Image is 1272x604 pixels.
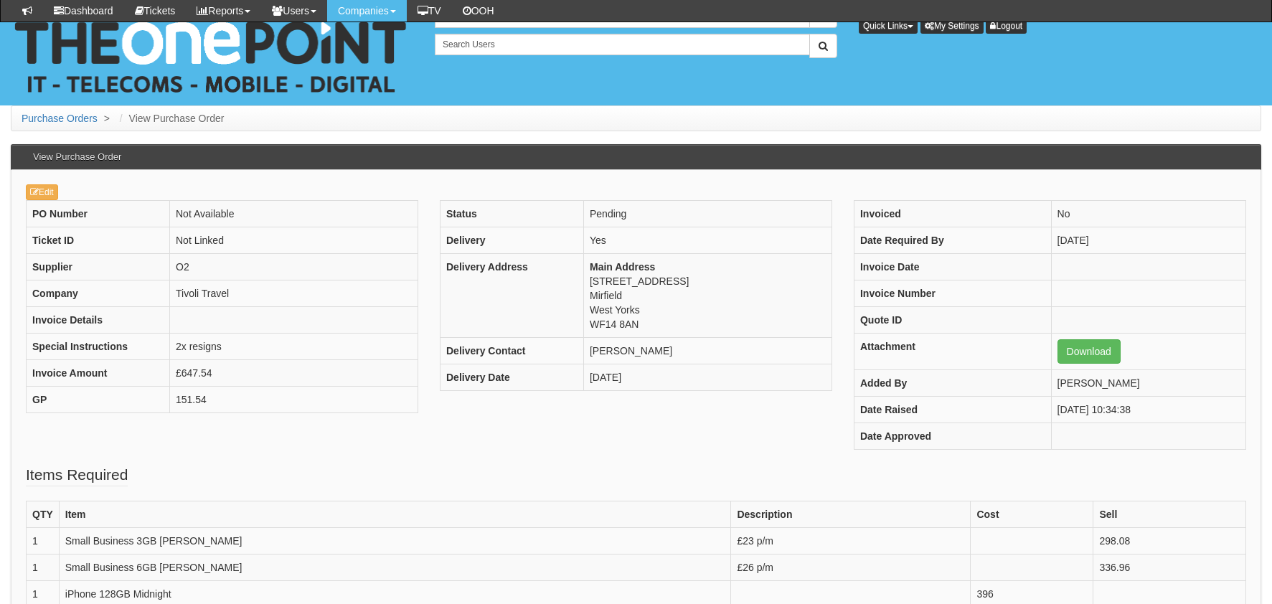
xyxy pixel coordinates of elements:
[971,501,1093,528] th: Cost
[854,334,1051,370] th: Attachment
[854,397,1051,423] th: Date Raised
[59,555,731,581] td: Small Business 6GB [PERSON_NAME]
[854,370,1051,397] th: Added By
[854,201,1051,227] th: Invoiced
[27,334,170,360] th: Special Instructions
[1093,501,1246,528] th: Sell
[170,360,418,387] td: £647.54
[1051,201,1245,227] td: No
[170,254,418,280] td: O2
[27,201,170,227] th: PO Number
[170,280,418,307] td: Tivoli Travel
[27,387,170,413] th: GP
[440,364,583,391] th: Delivery Date
[1093,528,1246,555] td: 298.08
[26,184,58,200] a: Edit
[59,501,731,528] th: Item
[27,254,170,280] th: Supplier
[986,18,1027,34] a: Logout
[854,280,1051,307] th: Invoice Number
[1057,339,1121,364] a: Download
[854,423,1051,450] th: Date Approved
[859,18,918,34] button: Quick Links
[116,111,225,126] li: View Purchase Order
[22,113,98,124] a: Purchase Orders
[583,338,831,364] td: [PERSON_NAME]
[583,227,831,254] td: Yes
[1051,397,1245,423] td: [DATE] 10:34:38
[920,18,984,34] a: My Settings
[731,528,971,555] td: £23 p/m
[27,307,170,334] th: Invoice Details
[27,555,60,581] td: 1
[170,387,418,413] td: 151.54
[440,201,583,227] th: Status
[100,113,113,124] span: >
[59,528,731,555] td: Small Business 3GB [PERSON_NAME]
[583,364,831,391] td: [DATE]
[27,227,170,254] th: Ticket ID
[590,261,655,273] b: Main Address
[170,334,418,360] td: 2x resigns
[27,528,60,555] td: 1
[854,254,1051,280] th: Invoice Date
[731,555,971,581] td: £26 p/m
[440,254,583,338] th: Delivery Address
[731,501,971,528] th: Description
[27,360,170,387] th: Invoice Amount
[26,464,128,486] legend: Items Required
[170,227,418,254] td: Not Linked
[854,307,1051,334] th: Quote ID
[1051,227,1245,254] td: [DATE]
[27,280,170,307] th: Company
[583,201,831,227] td: Pending
[1093,555,1246,581] td: 336.96
[170,201,418,227] td: Not Available
[435,34,810,55] input: Search Users
[27,501,60,528] th: QTY
[440,338,583,364] th: Delivery Contact
[440,227,583,254] th: Delivery
[854,227,1051,254] th: Date Required By
[26,145,128,169] h3: View Purchase Order
[1051,370,1245,397] td: [PERSON_NAME]
[583,254,831,338] td: [STREET_ADDRESS] Mirfield West Yorks WF14 8AN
